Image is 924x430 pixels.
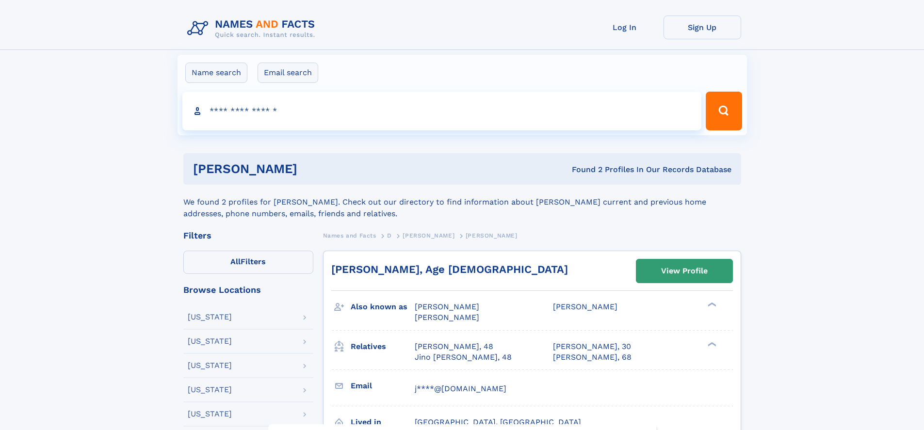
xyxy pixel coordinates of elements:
[435,164,731,175] div: Found 2 Profiles In Our Records Database
[188,337,232,345] div: [US_STATE]
[553,302,617,311] span: [PERSON_NAME]
[415,313,479,322] span: [PERSON_NAME]
[387,229,392,241] a: D
[553,352,632,363] a: [PERSON_NAME], 68
[183,16,323,42] img: Logo Names and Facts
[705,302,717,308] div: ❯
[183,251,313,274] label: Filters
[705,341,717,347] div: ❯
[706,92,742,130] button: Search Button
[403,232,454,239] span: [PERSON_NAME]
[466,232,518,239] span: [PERSON_NAME]
[188,313,232,321] div: [US_STATE]
[415,352,512,363] a: Jino [PERSON_NAME], 48
[636,259,732,283] a: View Profile
[182,92,702,130] input: search input
[185,63,247,83] label: Name search
[387,232,392,239] span: D
[415,341,493,352] a: [PERSON_NAME], 48
[331,263,568,275] a: [PERSON_NAME], Age [DEMOGRAPHIC_DATA]
[351,338,415,355] h3: Relatives
[183,286,313,294] div: Browse Locations
[664,16,741,39] a: Sign Up
[415,417,581,427] span: [GEOGRAPHIC_DATA], [GEOGRAPHIC_DATA]
[188,362,232,369] div: [US_STATE]
[188,386,232,394] div: [US_STATE]
[323,229,376,241] a: Names and Facts
[193,163,435,175] h1: [PERSON_NAME]
[188,410,232,418] div: [US_STATE]
[230,257,241,266] span: All
[403,229,454,241] a: [PERSON_NAME]
[351,378,415,394] h3: Email
[553,341,631,352] a: [PERSON_NAME], 30
[415,302,479,311] span: [PERSON_NAME]
[258,63,318,83] label: Email search
[661,260,708,282] div: View Profile
[183,185,741,220] div: We found 2 profiles for [PERSON_NAME]. Check out our directory to find information about [PERSON_...
[351,299,415,315] h3: Also known as
[183,231,313,240] div: Filters
[586,16,664,39] a: Log In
